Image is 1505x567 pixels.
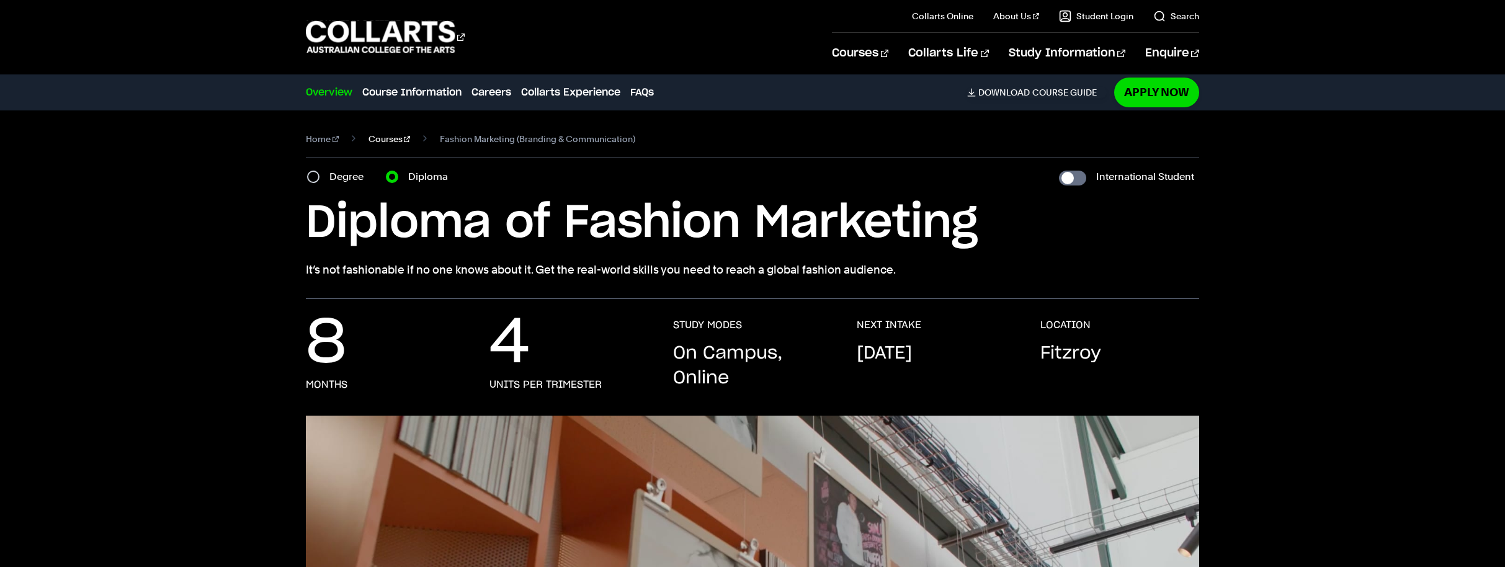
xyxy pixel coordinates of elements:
p: [DATE] [857,341,912,366]
label: International Student [1096,168,1194,185]
a: Overview [306,85,352,100]
p: 4 [489,319,530,368]
h3: units per trimester [489,378,602,391]
a: Home [306,130,339,148]
h3: months [306,378,347,391]
h3: LOCATION [1040,319,1091,331]
h1: Diploma of Fashion Marketing [306,195,1199,251]
a: Collarts Online [912,10,973,22]
p: On Campus, Online [673,341,832,391]
a: About Us [993,10,1039,22]
div: Go to homepage [306,19,465,55]
span: Download [978,87,1030,98]
h3: NEXT INTAKE [857,319,921,331]
a: Search [1153,10,1199,22]
a: Courses [832,33,888,74]
a: Courses [368,130,411,148]
a: Collarts Life [908,33,988,74]
a: Careers [471,85,511,100]
label: Degree [329,168,371,185]
a: Study Information [1009,33,1125,74]
p: 8 [306,319,346,368]
a: Enquire [1145,33,1199,74]
span: Fashion Marketing (Branding & Communication) [440,130,635,148]
p: It’s not fashionable if no one knows about it. Get the real-world skills you need to reach a glob... [306,261,1199,279]
a: Collarts Experience [521,85,620,100]
a: Student Login [1059,10,1133,22]
label: Diploma [408,168,455,185]
p: Fitzroy [1040,341,1101,366]
h3: STUDY MODES [673,319,742,331]
a: Course Information [362,85,462,100]
a: Apply Now [1114,78,1199,107]
a: FAQs [630,85,654,100]
a: DownloadCourse Guide [967,87,1107,98]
